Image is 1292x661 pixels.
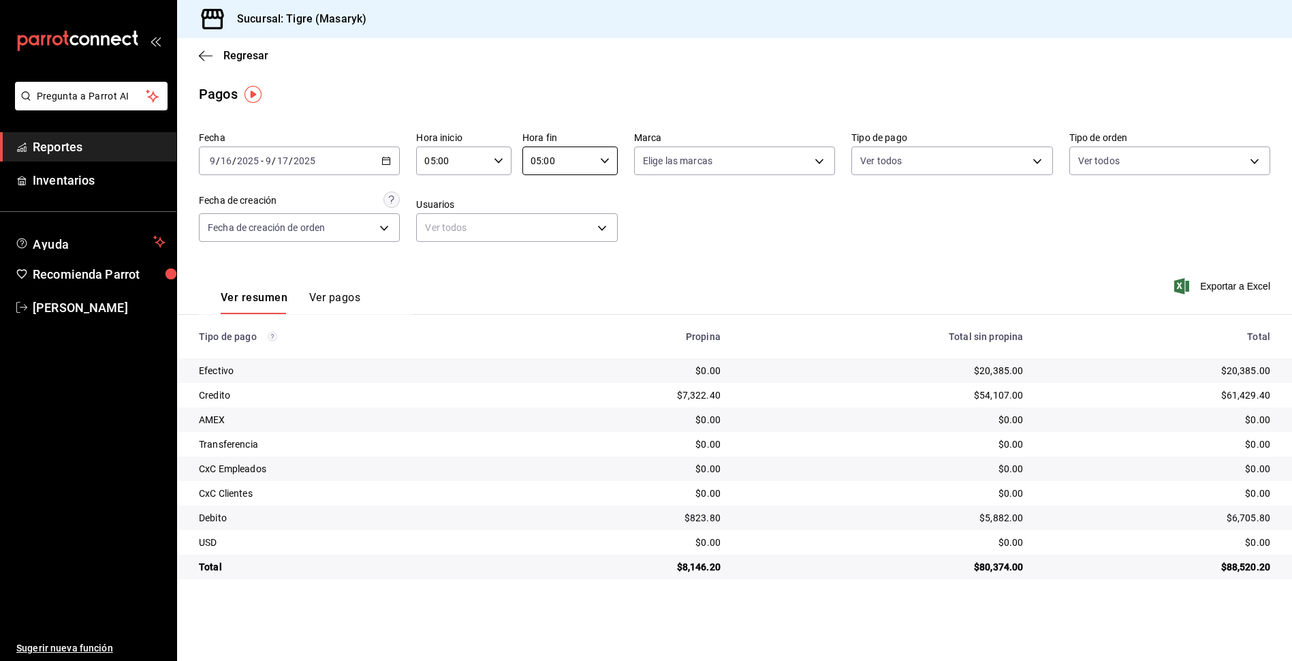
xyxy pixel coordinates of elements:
[199,194,277,208] div: Fecha de creación
[199,437,514,451] div: Transferencia
[33,171,166,189] span: Inventarios
[1078,154,1120,168] span: Ver todos
[522,133,618,142] label: Hora fin
[220,155,232,166] input: --
[289,155,293,166] span: /
[1045,536,1270,549] div: $0.00
[742,331,1024,342] div: Total sin propina
[742,560,1024,574] div: $80,374.00
[199,49,268,62] button: Regresar
[33,138,166,156] span: Reportes
[199,364,514,378] div: Efectivo
[1177,278,1270,294] button: Exportar a Excel
[309,291,360,314] button: Ver pagos
[33,265,166,283] span: Recomienda Parrot
[742,462,1024,476] div: $0.00
[232,155,236,166] span: /
[199,331,514,342] div: Tipo de pago
[742,388,1024,402] div: $54,107.00
[536,388,721,402] div: $7,322.40
[742,536,1024,549] div: $0.00
[1069,133,1270,142] label: Tipo de orden
[293,155,316,166] input: ----
[536,437,721,451] div: $0.00
[199,133,400,142] label: Fecha
[742,511,1024,525] div: $5,882.00
[221,291,360,314] div: navigation tabs
[261,155,264,166] span: -
[15,82,168,110] button: Pregunta a Parrot AI
[16,641,166,656] span: Sugerir nueva función
[199,413,514,427] div: AMEX
[742,437,1024,451] div: $0.00
[199,487,514,500] div: CxC Clientes
[199,536,514,549] div: USD
[1045,462,1270,476] div: $0.00
[208,221,325,234] span: Fecha de creación de orden
[33,234,148,250] span: Ayuda
[851,133,1052,142] label: Tipo de pago
[536,364,721,378] div: $0.00
[1045,331,1270,342] div: Total
[199,560,514,574] div: Total
[245,86,262,103] img: Tooltip marker
[860,154,902,168] span: Ver todos
[199,388,514,402] div: Credito
[268,332,277,341] svg: Los pagos realizados con Pay y otras terminales son montos brutos.
[1045,437,1270,451] div: $0.00
[277,155,289,166] input: --
[416,133,511,142] label: Hora inicio
[236,155,259,166] input: ----
[536,413,721,427] div: $0.00
[150,35,161,46] button: open_drawer_menu
[199,462,514,476] div: CxC Empleados
[536,487,721,500] div: $0.00
[209,155,216,166] input: --
[216,155,220,166] span: /
[223,49,268,62] span: Regresar
[742,487,1024,500] div: $0.00
[199,84,238,104] div: Pagos
[1045,487,1270,500] div: $0.00
[33,298,166,317] span: [PERSON_NAME]
[199,511,514,525] div: Debito
[10,99,168,113] a: Pregunta a Parrot AI
[1045,560,1270,574] div: $88,520.20
[226,11,366,27] h3: Sucursal: Tigre (Masaryk)
[634,133,835,142] label: Marca
[37,89,146,104] span: Pregunta a Parrot AI
[536,331,721,342] div: Propina
[221,291,287,314] button: Ver resumen
[1045,511,1270,525] div: $6,705.80
[272,155,276,166] span: /
[1045,364,1270,378] div: $20,385.00
[742,364,1024,378] div: $20,385.00
[643,154,712,168] span: Elige las marcas
[536,536,721,549] div: $0.00
[416,200,617,209] label: Usuarios
[1045,413,1270,427] div: $0.00
[265,155,272,166] input: --
[536,511,721,525] div: $823.80
[416,213,617,242] div: Ver todos
[536,560,721,574] div: $8,146.20
[536,462,721,476] div: $0.00
[742,413,1024,427] div: $0.00
[1045,388,1270,402] div: $61,429.40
